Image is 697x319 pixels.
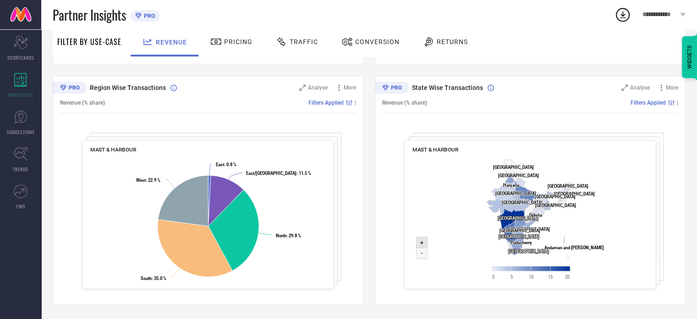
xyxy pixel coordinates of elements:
[548,274,553,279] text: 15
[382,100,427,106] span: Revenue (% share)
[7,129,35,135] span: SUGGESTIONS
[141,276,166,281] text: : 35.0 %
[412,84,483,91] span: State Wise Transactions
[136,178,146,183] tspan: West
[308,100,344,106] span: Filters Applied
[621,84,628,91] svg: Zoom
[60,100,105,106] span: Revenue (% share)
[420,239,423,246] text: +
[547,183,588,188] text: [GEOGRAPHIC_DATA]
[535,194,576,199] text: [GEOGRAPHIC_DATA]
[510,240,532,245] text: Puducherry
[142,12,155,19] span: PRO
[565,274,570,279] text: 20
[7,54,34,61] span: SCORECARDS
[631,100,666,106] span: Filters Applied
[90,84,166,91] span: Region Wise Transactions
[16,203,25,210] span: FWD
[529,274,533,279] text: 10
[492,274,494,279] text: 0
[498,216,538,221] text: [GEOGRAPHIC_DATA]
[355,38,400,45] span: Conversion
[503,183,519,188] text: Haryana
[246,171,311,176] text: : 11.5 %
[246,171,296,176] tspan: East/[GEOGRAPHIC_DATA]
[136,178,160,183] text: : 22.9 %
[499,228,540,233] text: [GEOGRAPHIC_DATA]
[276,233,301,238] text: : 29.8 %
[499,234,539,239] text: [GEOGRAPHIC_DATA]
[508,249,549,254] text: [GEOGRAPHIC_DATA]
[554,191,595,196] text: [GEOGRAPHIC_DATA]
[509,227,550,232] text: [GEOGRAPHIC_DATA]
[677,100,678,106] span: |
[344,84,356,91] span: More
[630,84,650,91] span: Analyse
[57,36,121,47] span: Filter By Use-Case
[299,84,306,91] svg: Zoom
[375,82,409,95] div: Premium
[535,203,576,208] text: [GEOGRAPHIC_DATA]
[502,200,543,205] text: [GEOGRAPHIC_DATA]
[224,38,252,45] span: Pricing
[355,100,356,106] span: |
[13,166,28,173] span: TRENDS
[493,165,534,170] text: [GEOGRAPHIC_DATA]
[498,173,538,178] text: [GEOGRAPHIC_DATA]
[141,276,152,281] tspan: South
[276,233,286,238] tspan: North
[216,162,224,167] tspan: East
[495,191,536,196] text: [GEOGRAPHIC_DATA]
[615,6,631,23] div: Open download list
[156,39,187,46] span: Revenue
[529,213,542,218] text: Odisha
[216,162,236,167] text: : 0.8 %
[8,91,33,98] span: WORKSPACE
[544,245,604,250] text: Andaman and [PERSON_NAME]
[53,6,126,24] span: Partner Insights
[53,82,87,95] div: Premium
[437,38,468,45] span: Returns
[421,250,423,257] text: -
[90,146,136,153] span: MAST & HARBOUR
[412,146,458,153] span: MAST & HARBOUR
[666,84,678,91] span: More
[510,274,513,279] text: 5
[290,38,318,45] span: Traffic
[308,84,328,91] span: Analyse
